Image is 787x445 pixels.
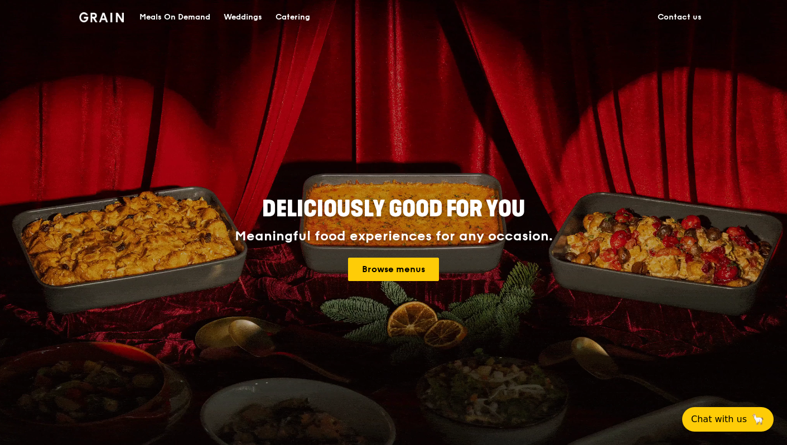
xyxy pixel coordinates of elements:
[224,1,262,34] div: Weddings
[276,1,310,34] div: Catering
[193,229,595,244] div: Meaningful food experiences for any occasion.
[691,413,747,426] span: Chat with us
[269,1,317,34] a: Catering
[348,258,439,281] a: Browse menus
[217,1,269,34] a: Weddings
[682,407,774,432] button: Chat with us🦙
[751,413,765,426] span: 🦙
[79,12,124,22] img: Grain
[139,1,210,34] div: Meals On Demand
[262,196,525,223] span: Deliciously good for you
[651,1,708,34] a: Contact us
